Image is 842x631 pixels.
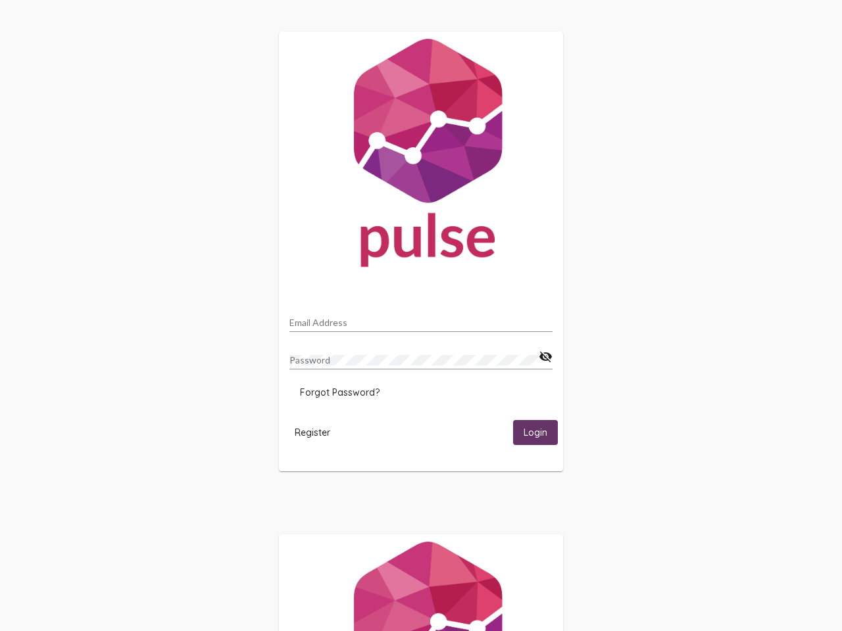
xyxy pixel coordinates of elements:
img: Pulse For Good Logo [279,32,563,280]
mat-icon: visibility_off [539,349,553,365]
button: Register [284,420,341,444]
span: Login [524,427,547,439]
span: Register [295,427,330,438]
span: Forgot Password? [300,386,380,398]
button: Login [513,420,558,444]
button: Forgot Password? [289,381,390,404]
